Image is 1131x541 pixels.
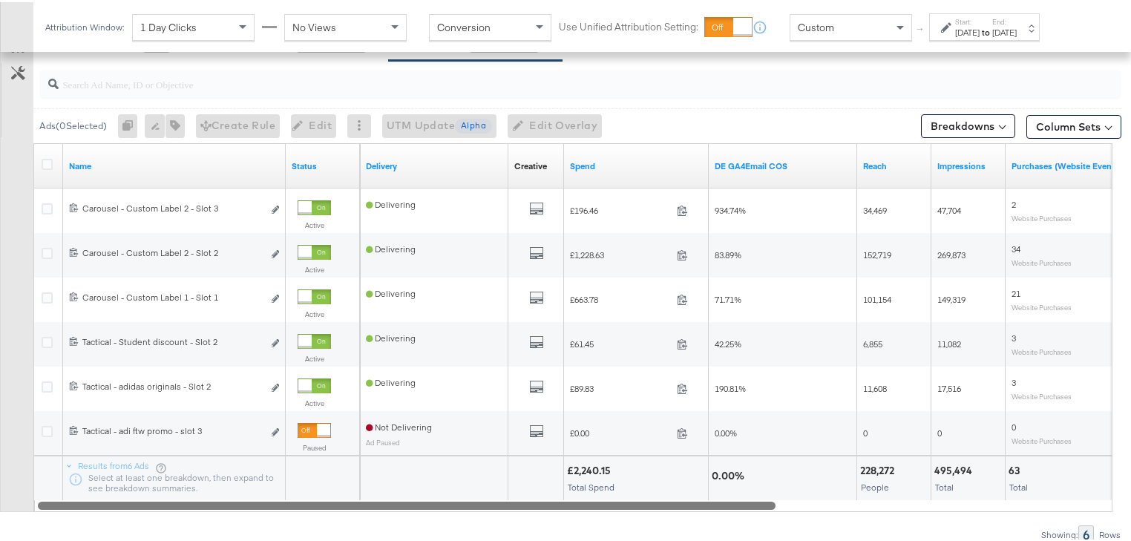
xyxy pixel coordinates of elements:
span: 17,516 [937,381,961,392]
a: The number of people your ad was served to. [863,158,925,170]
label: End: [992,15,1017,24]
strong: to [980,24,992,36]
span: Total [935,479,954,491]
span: 42.25% [715,336,741,347]
div: 63 [1009,462,1024,476]
div: Tactical - Student discount - Slot 2 [82,334,263,346]
span: 0 [937,425,942,436]
span: Total [1009,479,1028,491]
div: Carousel - Custom Label 1 - Slot 1 [82,289,263,301]
div: Attribution Window: [45,20,125,30]
span: 34 [1012,241,1020,252]
span: 11,082 [937,336,961,347]
div: Ads ( 0 Selected) [39,117,107,131]
span: 0 [863,425,868,436]
a: DE NET COS GA4Email [715,158,851,170]
div: [DATE] [992,24,1017,36]
sub: Website Purchases [1012,256,1072,265]
div: Rows [1098,528,1121,538]
span: £1,228.63 [570,247,671,258]
label: Active [298,396,331,406]
span: Delivering [366,375,416,386]
button: Breakdowns [921,112,1015,136]
div: Carousel - Custom Label 2 - Slot 2 [82,245,263,257]
label: Start: [955,15,980,24]
sub: Website Purchases [1012,390,1072,399]
label: Active [298,307,331,317]
div: £2,240.15 [567,462,615,476]
span: 0 [1012,419,1016,430]
span: 3 [1012,375,1016,386]
span: Delivering [366,197,416,208]
label: Active [298,218,331,228]
span: Custom [798,19,834,32]
div: 0 [118,112,145,136]
span: Conversion [437,19,491,32]
sub: Ad Paused [366,436,400,445]
span: 47,704 [937,203,961,214]
label: Paused [298,441,331,450]
span: No Views [292,19,336,32]
span: £89.83 [570,381,671,392]
div: 495,494 [934,462,977,476]
span: 11,608 [863,381,887,392]
div: Tactical - adidas originals - Slot 2 [82,378,263,390]
div: 0.00% [712,467,749,481]
span: 934.74% [715,203,746,214]
span: 1 Day Clicks [140,19,197,32]
span: £61.45 [570,336,671,347]
span: 3 [1012,330,1016,341]
span: £0.00 [570,425,671,436]
span: 101,154 [863,292,891,303]
div: Carousel - Custom Label 2 - Slot 3 [82,200,263,212]
div: Creative [514,158,547,170]
a: Reflects the ability of your Ad to achieve delivery. [366,158,502,170]
div: Showing: [1040,528,1078,538]
sub: Website Purchases [1012,434,1072,443]
sub: Website Purchases [1012,212,1072,220]
input: Search Ad Name, ID or Objective [59,62,1024,91]
span: 71.71% [715,292,741,303]
sub: Website Purchases [1012,301,1072,309]
a: Shows the creative associated with your ad. [514,158,547,170]
span: 21 [1012,286,1020,297]
span: £663.78 [570,292,671,303]
span: Delivering [366,241,416,252]
label: Active [298,352,331,361]
label: Active [298,263,331,272]
div: [DATE] [955,24,980,36]
span: £196.46 [570,203,671,214]
a: Ad Name. [69,158,280,170]
span: Total Spend [568,479,614,491]
span: People [861,479,889,491]
label: Use Unified Attribution Setting: [559,18,698,32]
sub: Website Purchases [1012,345,1072,354]
button: Column Sets [1026,113,1121,137]
span: 2 [1012,197,1016,208]
a: The total amount spent to date. [570,158,703,170]
span: 269,873 [937,247,966,258]
span: Delivering [366,330,416,341]
div: 228,272 [860,462,899,476]
span: 190.81% [715,381,746,392]
a: Shows the current state of your Ad. [292,158,354,170]
span: 34,469 [863,203,887,214]
span: Not Delivering [366,419,432,430]
a: The number of times your ad was served. On mobile apps an ad is counted as served the first time ... [937,158,1000,170]
span: 83.89% [715,247,741,258]
span: 0.00% [715,425,737,436]
span: 152,719 [863,247,891,258]
span: 149,319 [937,292,966,303]
span: ↑ [914,25,928,30]
div: Tactical - adi ftw promo - slot 3 [82,423,263,435]
span: Delivering [366,286,416,297]
span: 6,855 [863,336,882,347]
